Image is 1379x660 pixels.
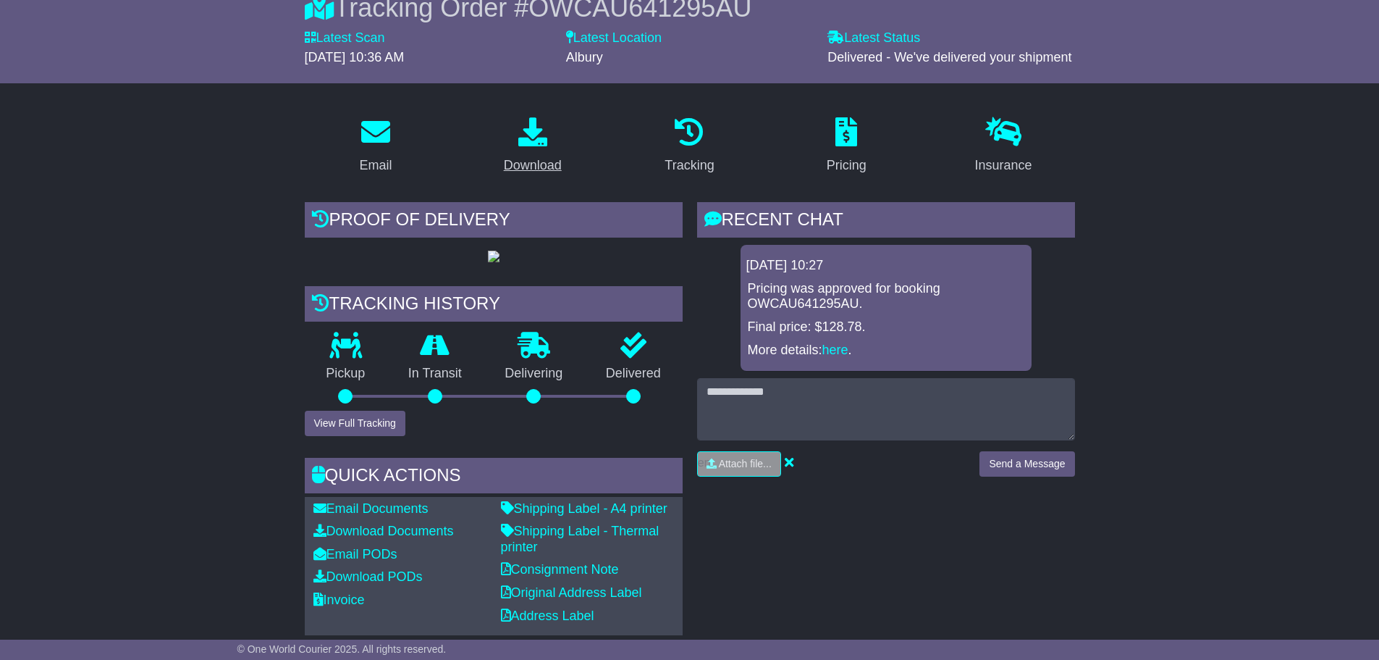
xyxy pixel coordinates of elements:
p: In Transit [387,366,484,382]
img: GetPodImage [488,251,499,262]
a: Download PODs [313,569,423,584]
button: View Full Tracking [305,411,405,436]
label: Latest Location [566,30,662,46]
button: Send a Message [979,451,1074,477]
a: Consignment Note [501,562,619,577]
a: Original Address Label [501,585,642,600]
div: Tracking [665,156,714,175]
div: Proof of Delivery [305,202,683,241]
p: Pricing was approved for booking OWCAU641295AU. [748,281,1024,312]
a: Shipping Label - Thermal printer [501,524,659,554]
div: Pricing [827,156,866,175]
p: Delivering [484,366,585,382]
a: Pricing [817,112,876,180]
a: Email PODs [313,547,397,561]
label: Latest Scan [305,30,385,46]
p: More details: . [748,343,1024,359]
div: RECENT CHAT [697,202,1075,241]
div: Tracking history [305,286,683,325]
p: Pickup [305,366,387,382]
p: Final price: $128.78. [748,319,1024,335]
div: Download [504,156,562,175]
a: Tracking [655,112,723,180]
a: Email [350,112,401,180]
a: here [822,343,848,357]
span: © One World Courier 2025. All rights reserved. [237,643,447,655]
div: Email [359,156,392,175]
div: Quick Actions [305,458,683,497]
div: Insurance [975,156,1032,175]
div: [DATE] 10:27 [746,258,1026,274]
p: Delivered [584,366,683,382]
a: Invoice [313,593,365,607]
a: Download Documents [313,524,454,538]
span: Albury [566,50,603,64]
a: Address Label [501,609,594,623]
label: Latest Status [827,30,920,46]
a: Download [494,112,571,180]
a: Shipping Label - A4 printer [501,501,667,516]
a: Email Documents [313,501,429,516]
span: [DATE] 10:36 AM [305,50,405,64]
a: Insurance [966,112,1042,180]
span: Delivered - We've delivered your shipment [827,50,1071,64]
